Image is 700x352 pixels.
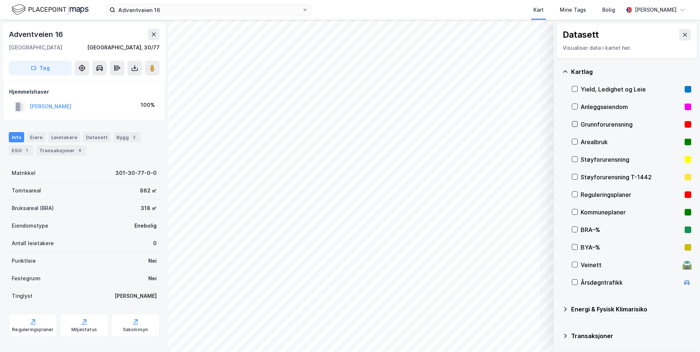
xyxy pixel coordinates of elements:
img: logo.f888ab2527a4732fd821a326f86c7f29.svg [12,3,89,16]
div: Nei [148,274,157,283]
div: 0 [153,239,157,248]
div: BRA–% [581,225,682,234]
div: [PERSON_NAME] [115,292,157,300]
div: Tomteareal [12,186,41,195]
div: Kartlag [571,67,691,76]
div: Enebolig [134,221,157,230]
div: Anleggseiendom [581,102,682,111]
div: Punktleie [12,256,36,265]
div: Energi & Fysisk Klimarisiko [571,305,691,314]
div: Adventveien 16 [9,29,64,40]
div: Reguleringsplaner [581,190,682,199]
div: Årsdøgntrafikk [581,278,679,287]
iframe: Chat Widget [663,317,700,352]
button: Tag [9,61,72,75]
div: Matrikkel [12,169,36,177]
div: Transaksjoner [571,332,691,340]
div: 100% [141,101,155,109]
div: Yield, Ledighet og Leie [581,85,682,94]
div: Kommuneplaner [581,208,682,217]
div: 301-30-77-0-0 [115,169,157,177]
div: Festegrunn [12,274,40,283]
div: 318 ㎡ [141,204,157,213]
div: Bygg [113,132,141,142]
div: Bruksareal (BRA) [12,204,54,213]
div: Reguleringsplaner [12,327,53,333]
div: Datasett [563,29,599,41]
div: 🛣️ [682,260,692,270]
div: BYA–% [581,243,682,252]
div: Tinglyst [12,292,33,300]
div: Kart [533,5,544,14]
div: Eiere [27,132,45,142]
div: 4 [76,147,83,154]
div: Eiendomstype [12,221,48,230]
div: Antall leietakere [12,239,54,248]
div: Visualiser data i kartet her. [563,44,691,52]
div: Transaksjoner [36,145,86,156]
div: [GEOGRAPHIC_DATA], 30/77 [87,43,160,52]
div: Info [9,132,24,142]
div: Mine Tags [560,5,586,14]
div: Veinett [581,261,679,269]
div: Nei [148,256,157,265]
div: Bolig [602,5,615,14]
div: 2 [130,134,138,141]
div: ESG [9,145,33,156]
div: [PERSON_NAME] [635,5,677,14]
div: Støyforurensning [581,155,682,164]
div: Hjemmelshaver [9,87,159,96]
div: 862 ㎡ [140,186,157,195]
div: [GEOGRAPHIC_DATA] [9,43,62,52]
div: Leietakere [48,132,80,142]
div: 1 [23,147,30,154]
div: Arealbruk [581,138,682,146]
div: Saksinnsyn [123,327,148,333]
div: Støyforurensning T-1442 [581,173,682,181]
div: Miljøstatus [71,327,97,333]
div: Datasett [83,132,111,142]
input: Søk på adresse, matrikkel, gårdeiere, leietakere eller personer [115,4,302,15]
div: Grunnforurensning [581,120,682,129]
